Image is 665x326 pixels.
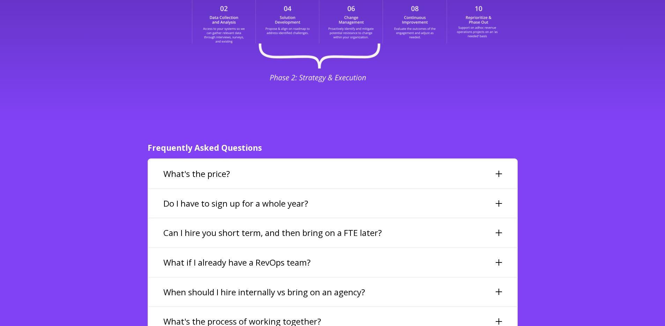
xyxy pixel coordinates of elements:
[148,142,262,153] span: Frequently Asked Questions
[163,257,311,268] h3: What if I already have a RevOps team?
[163,198,308,209] h3: Do I have to sign up for a whole year?
[163,286,365,298] h3: When should I hire internally vs bring on an agency?
[163,168,230,180] h3: What's the price?
[163,227,382,239] h3: Can I hire you short term, and then bring on a FTE later?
